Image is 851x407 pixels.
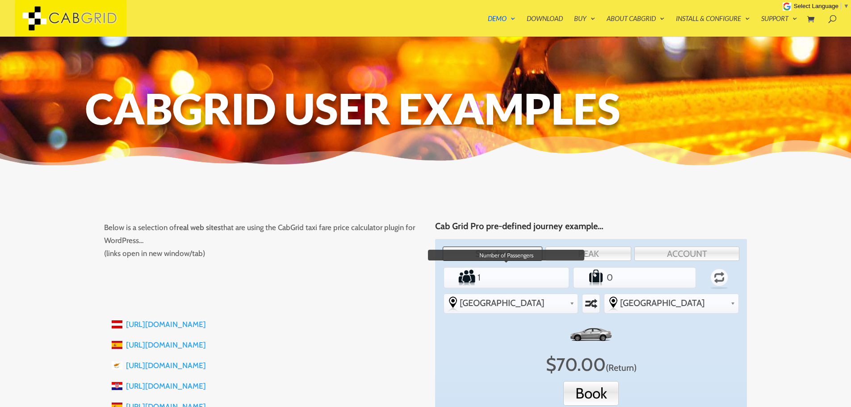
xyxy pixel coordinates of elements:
[126,361,206,370] a: [URL][DOMAIN_NAME]
[104,221,416,260] p: Below is a selection of that are using the CabGrid taxi fare price calculator plugin for WordPres...
[574,15,595,37] a: Buy
[126,320,206,329] a: [URL][DOMAIN_NAME]
[575,269,605,286] label: Number of Suitcases
[584,295,599,311] label: Swap selected destinations
[634,247,739,261] a: ACCOUNT
[126,382,206,390] a: [URL][DOMAIN_NAME]
[460,298,566,308] span: [GEOGRAPHIC_DATA]
[126,340,206,349] a: [URL][DOMAIN_NAME]
[605,269,665,286] input: Number of Suitcases
[606,362,637,373] span: Click to switch
[476,269,537,286] input: Number of Passengers
[444,294,578,312] div: Select the place the starting address falls within
[794,3,849,9] a: Select Language​
[443,247,542,261] a: Standard
[545,247,631,261] a: PEAK
[607,15,665,37] a: About CabGrid
[794,3,838,9] span: Select Language
[445,269,476,286] label: Number of Passengers
[556,353,606,375] span: 70.00
[527,15,563,37] a: Download
[604,294,738,312] div: Select the place the destination address is within
[563,381,619,406] button: Book
[176,223,221,232] strong: real web sites
[676,15,750,37] a: Install & Configure
[435,221,747,235] h4: Cab Grid Pro pre-defined journey example…
[569,322,613,348] img: Standard
[620,298,727,308] span: [GEOGRAPHIC_DATA]
[15,13,126,22] a: CabGrid Taxi Plugin
[488,15,516,37] a: Demo
[761,15,797,37] a: Support
[841,3,841,9] span: ​
[843,3,849,9] span: ▼
[701,264,738,290] label: Return
[546,353,556,375] span: $
[85,87,766,134] h1: CabGrid User Examples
